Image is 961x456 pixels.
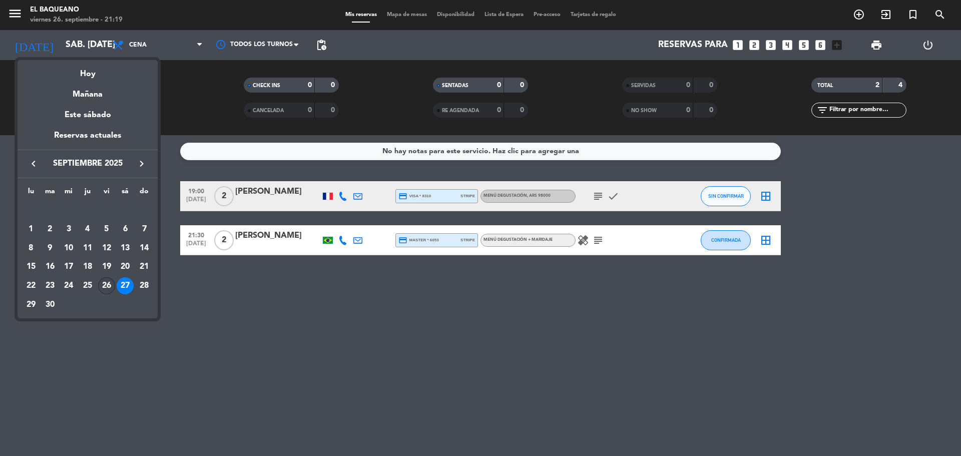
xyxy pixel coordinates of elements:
div: 24 [60,277,77,294]
td: 6 de septiembre de 2025 [116,220,135,239]
div: Mañana [18,81,158,101]
td: 25 de septiembre de 2025 [78,276,97,295]
th: miércoles [59,186,78,201]
td: SEP. [22,201,154,220]
div: 14 [136,240,153,257]
td: 4 de septiembre de 2025 [78,220,97,239]
td: 22 de septiembre de 2025 [22,276,41,295]
td: 15 de septiembre de 2025 [22,257,41,276]
th: domingo [135,186,154,201]
th: jueves [78,186,97,201]
div: 28 [136,277,153,294]
div: 11 [79,240,96,257]
div: 5 [98,221,115,238]
div: 15 [23,258,40,275]
td: 10 de septiembre de 2025 [59,239,78,258]
td: 18 de septiembre de 2025 [78,257,97,276]
td: 2 de septiembre de 2025 [41,220,60,239]
div: 10 [60,240,77,257]
div: 20 [117,258,134,275]
div: Este sábado [18,101,158,129]
div: 4 [79,221,96,238]
div: 8 [23,240,40,257]
td: 12 de septiembre de 2025 [97,239,116,258]
div: 2 [42,221,59,238]
td: 1 de septiembre de 2025 [22,220,41,239]
th: martes [41,186,60,201]
th: sábado [116,186,135,201]
div: 1 [23,221,40,238]
td: 11 de septiembre de 2025 [78,239,97,258]
td: 30 de septiembre de 2025 [41,295,60,314]
td: 3 de septiembre de 2025 [59,220,78,239]
div: 6 [117,221,134,238]
div: Reservas actuales [18,129,158,150]
td: 29 de septiembre de 2025 [22,295,41,314]
div: 21 [136,258,153,275]
td: 19 de septiembre de 2025 [97,257,116,276]
div: 16 [42,258,59,275]
td: 24 de septiembre de 2025 [59,276,78,295]
div: 9 [42,240,59,257]
td: 20 de septiembre de 2025 [116,257,135,276]
i: keyboard_arrow_left [28,158,40,170]
span: septiembre 2025 [43,157,133,170]
td: 7 de septiembre de 2025 [135,220,154,239]
td: 16 de septiembre de 2025 [41,257,60,276]
div: 7 [136,221,153,238]
div: 30 [42,296,59,313]
td: 13 de septiembre de 2025 [116,239,135,258]
div: 3 [60,221,77,238]
td: 26 de septiembre de 2025 [97,276,116,295]
th: viernes [97,186,116,201]
td: 27 de septiembre de 2025 [116,276,135,295]
div: 19 [98,258,115,275]
button: keyboard_arrow_right [133,157,151,170]
div: 29 [23,296,40,313]
div: 27 [117,277,134,294]
div: 26 [98,277,115,294]
div: 25 [79,277,96,294]
div: Hoy [18,60,158,81]
div: 17 [60,258,77,275]
td: 8 de septiembre de 2025 [22,239,41,258]
div: 12 [98,240,115,257]
button: keyboard_arrow_left [25,157,43,170]
div: 13 [117,240,134,257]
td: 14 de septiembre de 2025 [135,239,154,258]
td: 21 de septiembre de 2025 [135,257,154,276]
div: 22 [23,277,40,294]
td: 5 de septiembre de 2025 [97,220,116,239]
th: lunes [22,186,41,201]
div: 18 [79,258,96,275]
td: 28 de septiembre de 2025 [135,276,154,295]
div: 23 [42,277,59,294]
i: keyboard_arrow_right [136,158,148,170]
td: 9 de septiembre de 2025 [41,239,60,258]
td: 17 de septiembre de 2025 [59,257,78,276]
td: 23 de septiembre de 2025 [41,276,60,295]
